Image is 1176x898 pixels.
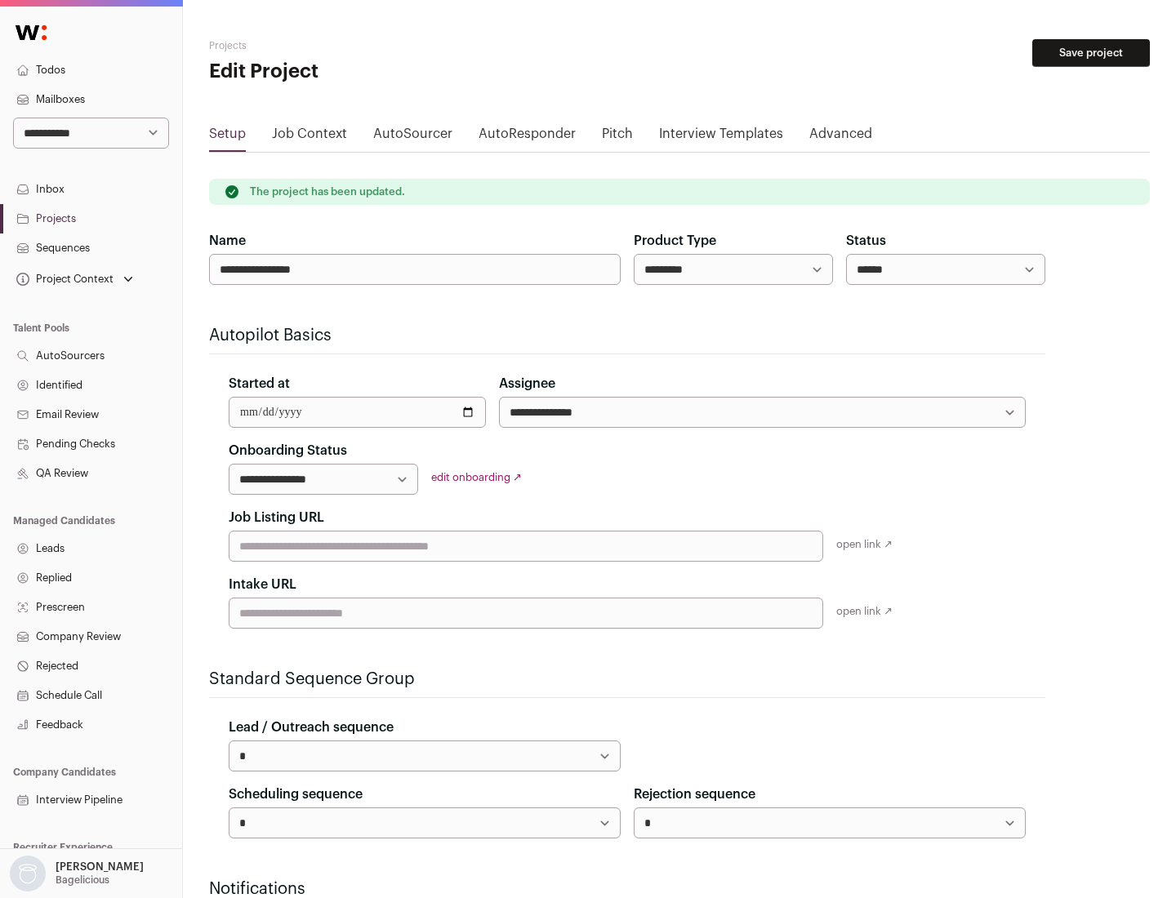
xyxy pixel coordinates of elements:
a: edit onboarding ↗ [431,472,522,482]
a: AutoResponder [479,124,576,150]
label: Rejection sequence [634,785,755,804]
label: Product Type [634,231,716,251]
button: Open dropdown [13,268,136,291]
label: Name [209,231,246,251]
a: Interview Templates [659,124,783,150]
a: Pitch [602,124,633,150]
label: Lead / Outreach sequence [229,718,394,737]
label: Started at [229,374,290,393]
p: Bagelicious [56,874,109,887]
label: Onboarding Status [229,441,347,460]
img: nopic.png [10,856,46,891]
h1: Edit Project [209,59,523,85]
a: Advanced [809,124,872,150]
h2: Projects [209,39,523,52]
button: Save project [1032,39,1150,67]
h2: Autopilot Basics [209,324,1045,347]
div: Project Context [13,273,114,286]
img: Wellfound [7,16,56,49]
label: Assignee [499,374,555,393]
p: The project has been updated. [250,185,405,198]
label: Status [846,231,886,251]
button: Open dropdown [7,856,147,891]
a: Setup [209,124,246,150]
a: AutoSourcer [373,124,452,150]
label: Intake URL [229,575,296,594]
a: Job Context [272,124,347,150]
label: Scheduling sequence [229,785,363,804]
label: Job Listing URL [229,508,324,527]
h2: Standard Sequence Group [209,668,1045,691]
p: [PERSON_NAME] [56,860,144,874]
